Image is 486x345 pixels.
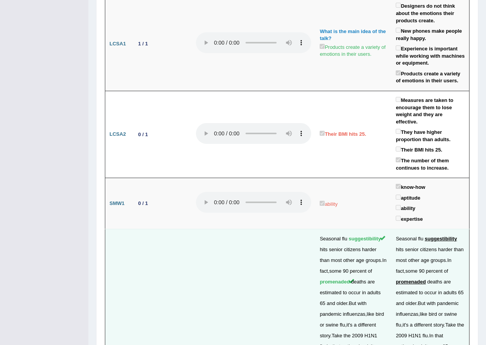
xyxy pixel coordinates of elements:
label: Designers do not think about the emotions their products create. [396,1,465,24]
span: estimated [396,290,417,295]
label: New phones make people really happy. [396,26,465,42]
span: most [331,257,342,263]
input: expertise [396,216,401,221]
label: know-how [396,182,425,191]
label: Products create a variety of emotions in their users. [320,42,387,58]
label: The number of them continues to increase. [396,156,465,172]
span: older [337,300,347,306]
span: deaths [427,279,442,285]
span: the [343,333,350,338]
label: Products create a variety of emotions in their users. [396,69,465,85]
span: Seasonal [396,236,416,242]
label: Experience is important while working with machines or equipment. [396,44,465,67]
div: 1 / 1 [135,40,151,48]
span: 90 [419,268,424,274]
span: 90 [343,268,348,274]
span: harder [362,247,377,252]
span: most [396,257,406,263]
span: swine [444,311,457,317]
label: aptitude [396,193,420,202]
label: They have higher proportion than adults. [396,127,465,143]
span: citizens [420,247,436,252]
span: suggestibility [425,236,457,242]
span: and [327,300,335,306]
span: citizens [344,247,360,252]
input: know-how [396,184,401,189]
span: In [429,333,433,338]
input: Products create a variety of emotions in their users. [320,44,325,49]
input: Measures are taken to encourage them to lose weight and they are effective. [396,97,401,102]
span: to [419,290,423,295]
span: flu [396,322,401,328]
input: aptitude [396,195,401,200]
span: harder [438,247,453,252]
label: Their BMI hits 25. [320,129,366,138]
span: Take [332,333,342,338]
span: s [350,322,353,328]
span: a [354,322,357,328]
span: percent [350,268,367,274]
input: Designers do not think about the emotions their products create. [396,3,401,8]
span: or [320,322,324,328]
label: expertise [396,214,423,223]
span: But [418,300,426,306]
span: s [406,322,409,328]
input: Their BMI hits 25. [320,131,325,136]
span: the [457,322,464,328]
span: occur [348,290,361,295]
span: in [362,290,366,295]
span: story [433,322,444,328]
span: it [347,322,349,328]
span: flu [340,322,345,328]
span: groups [366,257,381,263]
b: LCSA1 [109,41,126,47]
span: In [382,257,386,263]
span: to [343,290,347,295]
td: ability [315,178,391,229]
span: are [444,279,451,285]
span: promenaded [320,279,350,285]
span: story [320,333,330,338]
span: promenaded [396,279,426,285]
span: of [368,268,372,274]
span: hits [320,247,327,252]
span: older [406,300,416,306]
span: like [420,311,428,317]
span: H1N1 [365,333,377,338]
span: in [438,290,442,295]
span: influenzas [343,311,365,317]
label: Their BMI hits 25. [396,145,442,154]
span: adults [443,290,457,295]
span: some [405,268,418,274]
input: New phones make people really happy. [396,28,401,33]
span: swine [326,322,338,328]
span: are [368,279,375,285]
span: groups [431,257,446,263]
span: fact [396,268,404,274]
span: deaths [351,279,366,285]
span: 65 [320,300,325,306]
input: Products create a variety of emotions in their users. [396,70,401,75]
input: Experience is important while working with machines or equipment. [396,45,401,50]
span: percent [426,268,443,274]
div: 0 / 1 [135,199,151,207]
span: flu [342,236,347,242]
b: SMW1 [109,200,124,206]
span: age [356,257,364,263]
span: some [329,268,342,274]
span: other [408,257,420,263]
div: What is the main idea of the talk? [320,28,387,42]
span: that [435,333,443,338]
span: Take [445,322,456,328]
span: 2009 [396,333,407,338]
span: of [444,268,448,274]
span: pandemic [437,300,458,306]
span: age [421,257,429,263]
span: it [403,322,405,328]
label: Measures are taken to encourage them to lose weight and they are effective. [396,95,465,125]
label: ability [396,203,415,212]
span: senior [329,247,342,252]
span: or [438,311,443,317]
span: different [358,322,376,328]
span: bird [376,311,384,317]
